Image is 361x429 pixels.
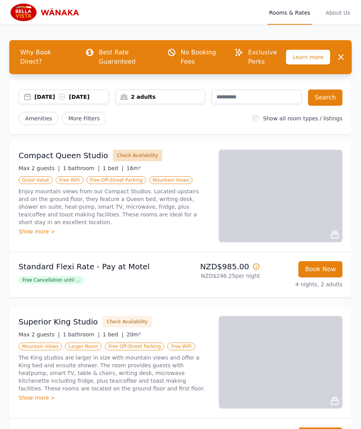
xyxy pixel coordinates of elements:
[19,394,209,402] div: Show more >
[103,331,123,338] span: 1 bed |
[167,343,195,350] span: Free WiFi
[19,176,53,184] span: Great Value
[62,112,106,125] span: More Filters
[19,261,177,272] p: Standard Flexi Rate - Pay at Motel
[184,261,260,272] p: NZD$985.00
[9,3,83,22] img: Bella Vista Wanaka
[99,48,155,66] p: Best Rate Guaranteed
[126,165,141,171] span: 16m²
[19,354,209,392] p: The King studios are larger in size with mountain views and offer a King bed and ensuite shower. ...
[102,316,152,328] button: Check Availability
[263,115,342,122] label: Show all room types / listings
[103,165,123,171] span: 1 bed |
[63,165,100,171] span: 1 bathroom |
[181,48,222,66] p: No Booking Fees
[19,331,60,338] span: Max 2 guests |
[14,45,73,69] span: Why Book Direct?
[56,176,83,184] span: Free WiFi
[248,48,286,66] p: Exclusive Perks
[113,150,162,161] button: Check Availability
[19,343,62,350] span: Mountain Views
[298,261,342,277] button: Book Now
[19,187,209,226] p: Enjoy mountain views from our Compact Studios. Located upstairs and on the ground floor, they fea...
[19,150,108,161] h3: Compact Queen Studio
[149,176,192,184] span: Mountain Views
[34,93,109,101] div: [DATE] [DATE]
[65,343,102,350] span: Larger Room
[184,272,260,280] p: NZD$246.25 per night
[19,316,98,327] h3: Superior King Studio
[116,93,205,101] div: 2 adults
[63,331,100,338] span: 1 bathroom |
[308,90,342,106] button: Search
[19,112,59,125] button: Amenities
[126,331,141,338] span: 20m²
[87,176,146,184] span: Free Off-Street Parking
[286,50,330,64] span: Learn more
[19,228,209,235] div: Show more >
[105,343,164,350] span: Free Off-Street Parking
[19,165,60,171] span: Max 2 guests |
[266,280,343,288] p: 4 nights, 2 adults
[19,276,84,284] span: Free Cancellation until ...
